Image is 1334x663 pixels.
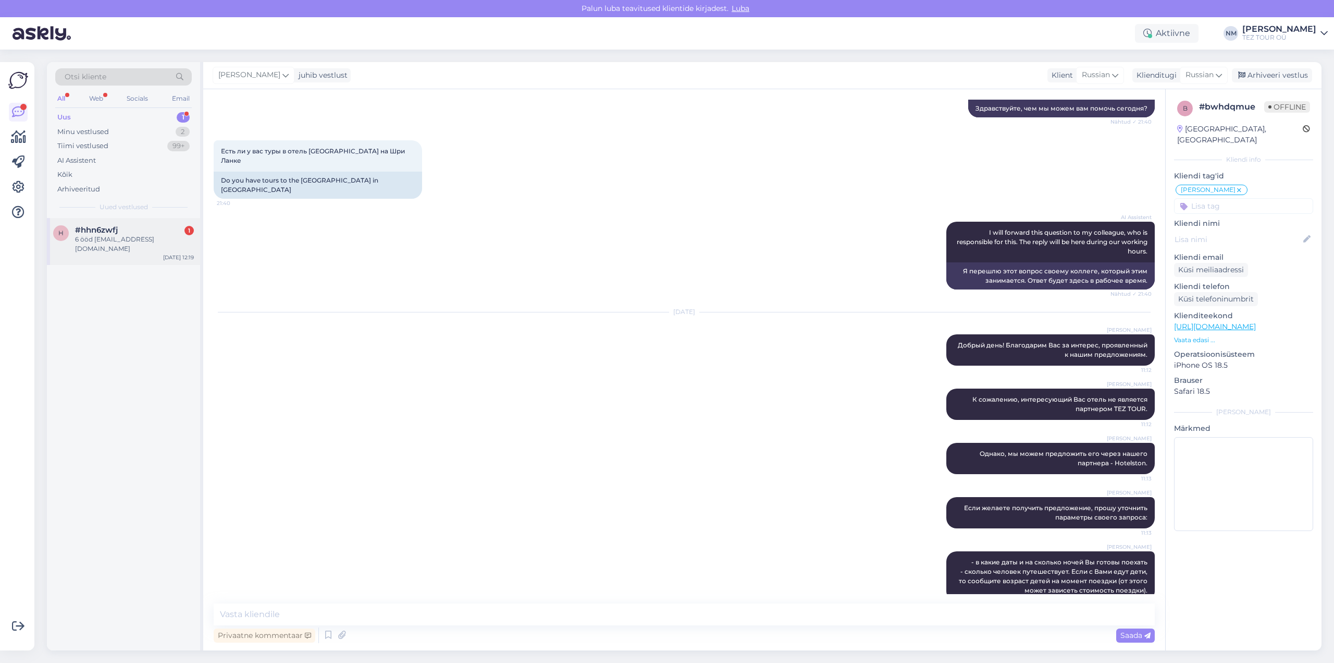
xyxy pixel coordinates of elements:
[1174,349,1313,360] p: Operatsioonisüsteem
[1174,263,1248,277] div: Küsi meiliaadressi
[946,262,1155,290] div: Я перешлю этот вопрос своему коллеге, который этим занимается. Ответ будет здесь в рабочее время.
[1082,69,1110,81] span: Russian
[1174,281,1313,292] p: Kliendi telefon
[1174,155,1313,164] div: Kliendi info
[1107,326,1152,334] span: [PERSON_NAME]
[184,226,194,235] div: 1
[1175,234,1301,245] input: Lisa nimi
[55,92,67,105] div: All
[8,70,28,90] img: Askly Logo
[1113,213,1152,221] span: AI Assistent
[1174,252,1313,263] p: Kliendi email
[980,450,1149,467] span: Однако, мы можем предложить его через нашего партнера - Hotelston.
[75,225,118,235] span: #hhn6zwfj
[1199,101,1264,113] div: # bwhdqmue
[1174,171,1313,182] p: Kliendi tag'id
[958,341,1149,358] span: Добрый день! Благодарим Вас за интерес, проявленный к нашим предложениям.
[87,92,105,105] div: Web
[1174,423,1313,434] p: Märkmed
[1110,118,1152,126] span: Nähtud ✓ 21:40
[214,629,315,643] div: Privaatne kommentaar
[1174,292,1258,306] div: Küsi telefoninumbrit
[57,127,109,137] div: Minu vestlused
[217,199,256,207] span: 21:40
[959,558,1149,594] span: - в какие даты и на сколько ночей Вы готовы поехать - сколько человек путешествует. Если с Вами е...
[968,100,1155,117] div: Здравствуйте, чем мы можем вам помочь сегодня?
[57,155,96,166] div: AI Assistent
[294,70,348,81] div: juhib vestlust
[1120,631,1151,640] span: Saada
[163,254,194,261] div: [DATE] 12:19
[1174,360,1313,371] p: iPhone OS 18.5
[1174,218,1313,229] p: Kliendi nimi
[214,307,1155,317] div: [DATE]
[1107,489,1152,497] span: [PERSON_NAME]
[1174,407,1313,417] div: [PERSON_NAME]
[1174,386,1313,397] p: Safari 18.5
[221,147,406,164] span: Есть ли у вас туры в отель [GEOGRAPHIC_DATA] на Шри Ланке
[1110,290,1152,298] span: Nähtud ✓ 21:40
[100,202,148,212] span: Uued vestlused
[1107,435,1152,442] span: [PERSON_NAME]
[214,172,422,199] div: Do you have tours to the [GEOGRAPHIC_DATA] in [GEOGRAPHIC_DATA]
[218,69,280,81] span: [PERSON_NAME]
[728,4,752,13] span: Luba
[1174,322,1256,331] a: [URL][DOMAIN_NAME]
[1047,70,1073,81] div: Klient
[1113,420,1152,428] span: 11:12
[167,141,190,151] div: 99+
[75,235,194,254] div: 6 ööd [EMAIL_ADDRESS][DOMAIN_NAME]
[1174,335,1313,345] p: Vaata edasi ...
[1224,26,1238,41] div: NM
[1174,375,1313,386] p: Brauser
[177,112,190,123] div: 1
[1264,101,1310,113] span: Offline
[972,395,1149,413] span: К сожалению, интересующий Вас отель не является партнером TEZ TOUR.
[1113,475,1152,483] span: 11:13
[1107,380,1152,388] span: [PERSON_NAME]
[1135,24,1199,43] div: Aktiivne
[57,112,71,123] div: Uus
[125,92,150,105] div: Socials
[1132,70,1177,81] div: Klienditugi
[1232,68,1312,82] div: Arhiveeri vestlus
[57,170,72,180] div: Kõik
[1183,104,1188,112] span: b
[170,92,192,105] div: Email
[1181,187,1236,193] span: [PERSON_NAME]
[58,229,64,237] span: h
[65,71,106,82] span: Otsi kliente
[957,228,1149,255] span: I will forward this question to my colleague, who is responsible for this. The reply will be here...
[1107,543,1152,551] span: [PERSON_NAME]
[1113,366,1152,374] span: 11:12
[57,141,108,151] div: Tiimi vestlused
[1242,25,1316,33] div: [PERSON_NAME]
[1174,310,1313,321] p: Klienditeekond
[57,184,100,195] div: Arhiveeritud
[964,504,1149,521] span: Если желаете получить предложение, прошу уточнить параметры своего запроса:
[1242,25,1328,42] a: [PERSON_NAME]TEZ TOUR OÜ
[1242,33,1316,42] div: TEZ TOUR OÜ
[1177,124,1303,146] div: [GEOGRAPHIC_DATA], [GEOGRAPHIC_DATA]
[1174,198,1313,214] input: Lisa tag
[176,127,190,137] div: 2
[1185,69,1214,81] span: Russian
[1113,529,1152,537] span: 11:13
